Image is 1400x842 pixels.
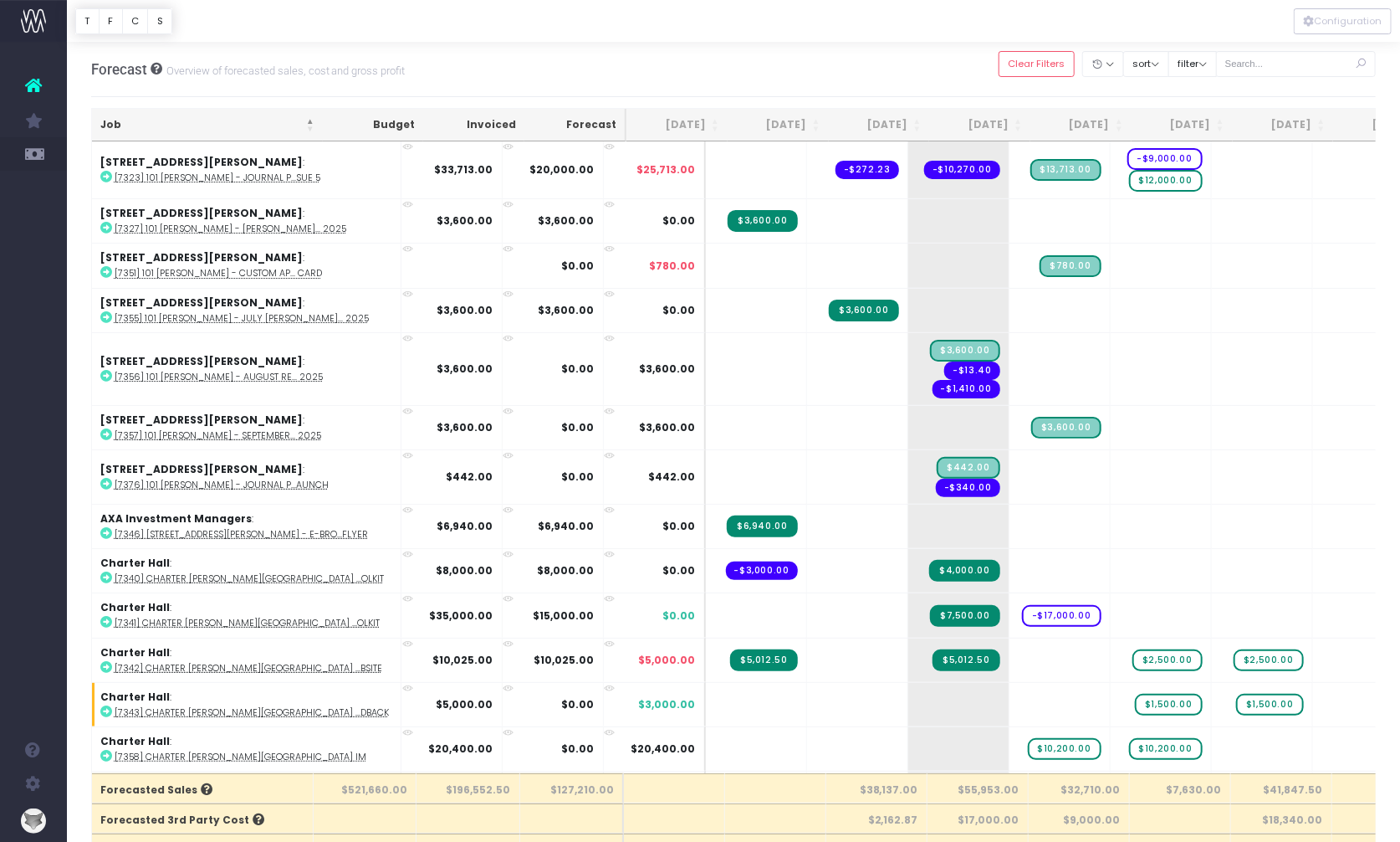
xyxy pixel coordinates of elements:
[435,162,493,177] strong: $33,713.00
[100,295,303,310] strong: [STREET_ADDRESS][PERSON_NAME]
[944,362,999,380] span: Streamtime order: 684 – Yellow Images Inc.
[1231,803,1332,834] th: $18,340.00
[115,479,329,491] abbr: [7376] 101 Collins - Journal Publication Issue 5 Launch
[100,511,252,526] strong: AXA Investment Managers
[562,420,595,434] strong: $0.00
[1216,51,1377,77] input: Search...
[927,803,1029,834] th: $17,000.00
[437,563,493,578] strong: $8,000.00
[92,288,401,332] td: :
[1132,109,1233,141] th: Nov 25: activate to sort column ascending
[92,682,401,726] td: :
[826,773,927,803] th: $38,137.00
[631,742,696,757] span: $20,400.00
[562,742,595,756] strong: $0.00
[1168,51,1217,77] button: filter
[539,303,595,317] strong: $3,600.00
[92,638,401,682] td: :
[447,470,493,484] strong: $442.00
[1030,159,1101,181] span: Streamtime Draft Invoice: 002698 – [7323] 101 Collins - Journal Publication Issue 5 - Print Produ...
[640,362,696,377] span: $3,600.00
[437,420,493,434] strong: $3,600.00
[932,380,1000,398] span: Streamtime order: 796 – Bambra Press
[437,519,493,533] strong: $6,940.00
[92,109,323,141] th: Job: activate to sort column descending
[1135,694,1202,716] span: wayahead Sales Forecast Item
[314,773,416,803] th: $521,660.00
[115,706,389,719] abbr: [7343] Charter Hall - Chifley Video Art Direction and Feedback
[637,162,696,177] span: $25,713.00
[1130,773,1231,803] th: $7,630.00
[562,362,595,376] strong: $0.00
[534,608,595,623] strong: $15,000.00
[927,773,1029,803] th: $55,953.00
[100,734,170,748] strong: Charter Hall
[663,213,696,228] span: $0.00
[100,354,303,368] strong: [STREET_ADDRESS][PERSON_NAME]
[929,109,1030,141] th: Sep 25: activate to sort column ascending
[539,213,595,228] strong: $3,600.00
[999,51,1075,77] button: Clear Filters
[562,697,595,711] strong: $0.00
[520,773,624,803] th: $127,210.00
[829,300,898,321] span: Streamtime Invoice: 002681 – [7355] 101 Collins - July Retainer 2025
[21,809,46,834] img: images/default_profile_image.png
[626,109,728,141] th: Jun 25: activate to sort column ascending
[530,162,595,177] strong: $20,000.00
[92,332,401,405] td: :
[663,303,696,318] span: $0.00
[115,617,380,629] abbr: [7341] Charter Hall - Chifley Photography and Image Sourcing Toolkit
[437,303,493,317] strong: $3,600.00
[1132,649,1202,671] span: wayahead Sales Forecast Item
[92,198,401,243] td: :
[1123,51,1169,77] button: sort
[416,773,519,803] th: $196,552.50
[115,572,384,585] abbr: [7340] Charter Hall - Chifley Key Messaging and Creative Copywriting Toolkit
[115,751,366,763] abbr: [7358] Charter Hall - Chifley IM
[92,504,401,548] td: :
[100,645,170,660] strong: Charter Hall
[323,109,424,141] th: Budget
[524,109,626,141] th: Forecast
[75,8,172,34] div: Vertical button group
[115,528,368,541] abbr: [7346] 18 Smith Street - e-Brochure Update and 2PP Flyer
[92,593,401,637] td: :
[1028,738,1101,760] span: wayahead Sales Forecast Item
[147,8,172,34] button: S
[1294,8,1392,34] button: Configuration
[640,420,696,435] span: $3,600.00
[835,161,899,179] span: Streamtime order: 679 – Fiverr
[91,61,147,78] span: Forecast
[1127,148,1203,170] span: wayahead Cost Forecast Item
[539,519,595,533] strong: $6,940.00
[115,662,382,675] abbr: [7342] Charter Hall - Chifley Staged Website
[115,371,323,383] abbr: [7356] 101 Collins - August Retainer 2025
[437,213,493,228] strong: $3,600.00
[1294,8,1392,34] div: Vertical button group
[1031,417,1101,439] span: Streamtime Draft Invoice: 002683 – [7357] 101 Collins - September Retainer 2025
[1233,109,1334,141] th: Dec 25: activate to sort column ascending
[430,608,493,623] strong: $35,000.00
[115,429,321,442] abbr: [7357] 101 Collins - September Retainer 2025
[1129,170,1203,192] span: wayahead Sales Forecast Item
[433,653,493,667] strong: $10,025.00
[92,141,401,198] td: :
[924,161,1000,179] span: Streamtime order: 794 – Bambra Press
[1236,694,1303,716] span: wayahead Sales Forecast Item
[115,312,369,325] abbr: [7355] 101 Collins - July Retainer 2025
[1234,649,1303,671] span: wayahead Sales Forecast Item
[437,362,493,376] strong: $3,600.00
[92,726,401,771] td: :
[728,210,797,232] span: Streamtime Invoice: 002664 – [7327] 101 Collins - June Retainer 2025
[115,267,322,280] abbr: [7351] 101 Collins - Custom App Contractors Wallet Card
[937,457,999,479] span: Streamtime Draft Invoice: 002699 – [7376] 101 Collins - Journal Publication Issue 5 Launch - Prin...
[92,803,314,834] th: Forecasted 3rd Party Cost
[649,470,696,485] span: $442.00
[650,259,696,274] span: $780.00
[639,697,696,712] span: $3,000.00
[115,172,320,184] abbr: [7323] 101 Collins - Journal Publication Issue 5
[639,653,696,668] span: $5,000.00
[92,449,401,504] td: :
[115,223,346,235] abbr: [7327] 101 Collins - June Retainer 2025
[122,8,149,34] button: C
